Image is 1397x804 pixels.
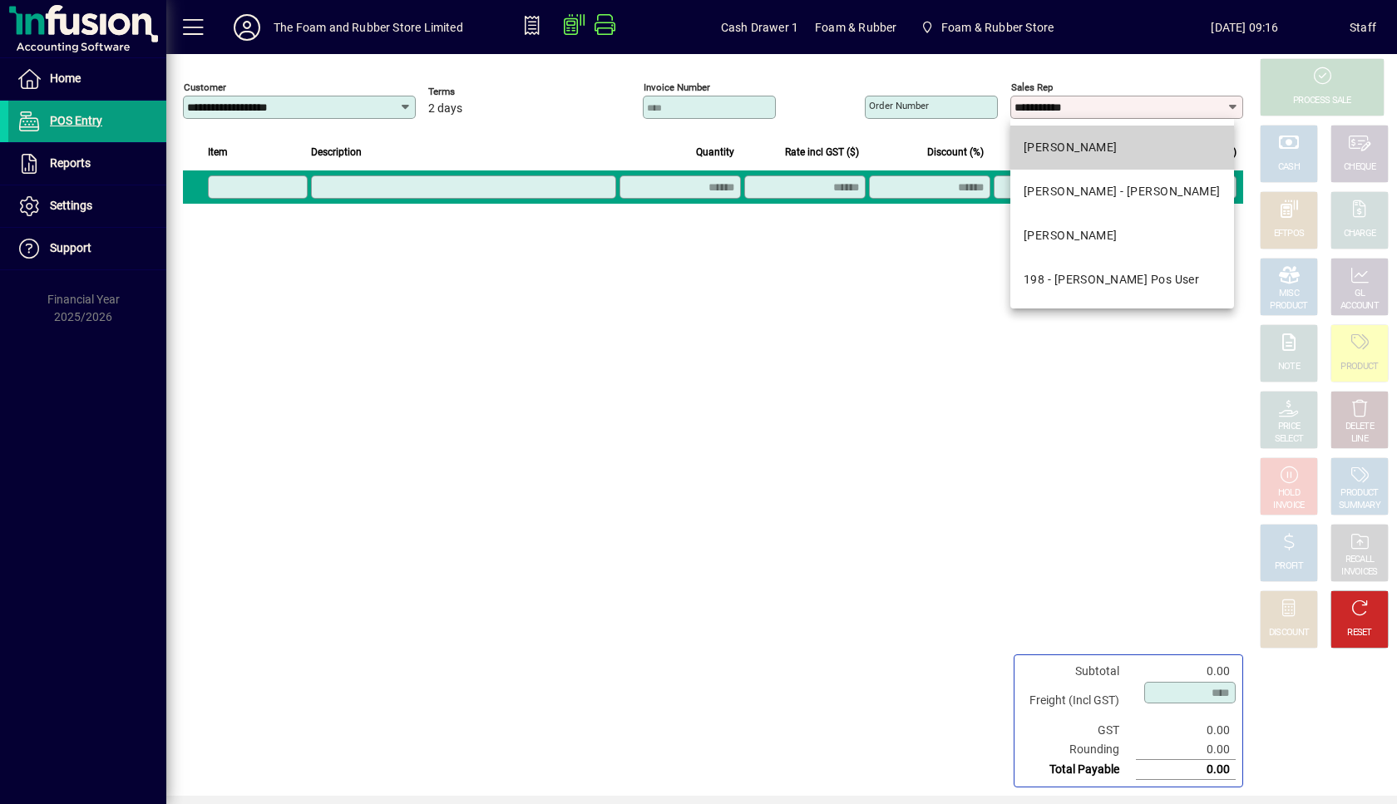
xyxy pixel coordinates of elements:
[1340,361,1378,373] div: PRODUCT
[1278,161,1300,174] div: CASH
[1351,433,1368,446] div: LINE
[1021,662,1136,681] td: Subtotal
[1293,95,1351,107] div: PROCESS SALE
[8,228,166,269] a: Support
[1024,271,1199,289] div: 198 - [PERSON_NAME] Pos User
[1021,681,1136,721] td: Freight (Incl GST)
[1011,81,1053,93] mat-label: Sales rep
[1021,760,1136,780] td: Total Payable
[785,143,859,161] span: Rate incl GST ($)
[220,12,274,42] button: Profile
[1345,554,1375,566] div: RECALL
[1275,433,1304,446] div: SELECT
[8,185,166,227] a: Settings
[1275,560,1303,573] div: PROFIT
[1010,214,1234,258] mat-option: SHANE - Shane
[1278,421,1301,433] div: PRICE
[1340,300,1379,313] div: ACCOUNT
[1024,183,1221,200] div: [PERSON_NAME] - [PERSON_NAME]
[1136,740,1236,760] td: 0.00
[1339,500,1380,512] div: SUMMARY
[1344,161,1375,174] div: CHEQUE
[941,14,1054,41] span: Foam & Rubber Store
[913,12,1060,42] span: Foam & Rubber Store
[50,199,92,212] span: Settings
[927,143,984,161] span: Discount (%)
[696,143,734,161] span: Quantity
[184,81,226,93] mat-label: Customer
[1136,760,1236,780] td: 0.00
[1345,421,1374,433] div: DELETE
[1024,139,1118,156] div: [PERSON_NAME]
[1010,170,1234,214] mat-option: EMMA - Emma Ormsby
[1350,14,1376,41] div: Staff
[815,14,896,41] span: Foam & Rubber
[1269,627,1309,639] div: DISCOUNT
[644,81,710,93] mat-label: Invoice number
[1274,228,1305,240] div: EFTPOS
[1279,288,1299,300] div: MISC
[311,143,362,161] span: Description
[1010,258,1234,302] mat-option: 198 - Shane Pos User
[1355,288,1365,300] div: GL
[1344,228,1376,240] div: CHARGE
[8,143,166,185] a: Reports
[1010,126,1234,170] mat-option: DAVE - Dave
[1341,566,1377,579] div: INVOICES
[1278,487,1300,500] div: HOLD
[428,102,462,116] span: 2 days
[208,143,228,161] span: Item
[50,72,81,85] span: Home
[869,100,929,111] mat-label: Order number
[1021,721,1136,740] td: GST
[1278,361,1300,373] div: NOTE
[1136,662,1236,681] td: 0.00
[50,241,91,254] span: Support
[1273,500,1304,512] div: INVOICE
[1347,627,1372,639] div: RESET
[1021,740,1136,760] td: Rounding
[1136,721,1236,740] td: 0.00
[50,156,91,170] span: Reports
[721,14,798,41] span: Cash Drawer 1
[8,58,166,100] a: Home
[1340,487,1378,500] div: PRODUCT
[50,114,102,127] span: POS Entry
[1270,300,1307,313] div: PRODUCT
[428,86,528,97] span: Terms
[1024,227,1118,244] div: [PERSON_NAME]
[1140,14,1350,41] span: [DATE] 09:16
[274,14,463,41] div: The Foam and Rubber Store Limited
